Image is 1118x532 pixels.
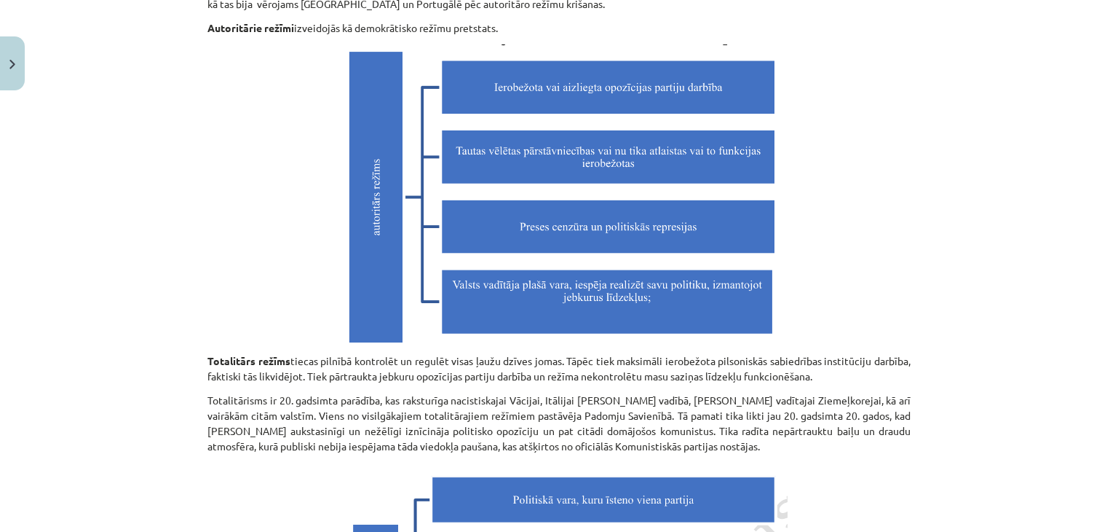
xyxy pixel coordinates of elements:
[207,20,911,36] p: izveidojās kā demokrātisko režīmu pretstats.
[207,354,290,367] b: Totalitārs režīms
[207,21,294,34] b: Autoritārie režīmi
[207,393,911,454] p: Totalitārisms ir 20. gadsimta parādība, kas raksturīga nacistiskajai Vācijai, Itālijai [PERSON_NA...
[207,353,911,384] p: tiecas pilnībā kontrolēt un regulēt visas ļaužu dzīves jomas. Tāpēc tiek maksimāli ierobežota pil...
[9,60,15,69] img: icon-close-lesson-0947bae3869378f0d4975bcd49f059093ad1ed9edebbc8119c70593378902aed.svg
